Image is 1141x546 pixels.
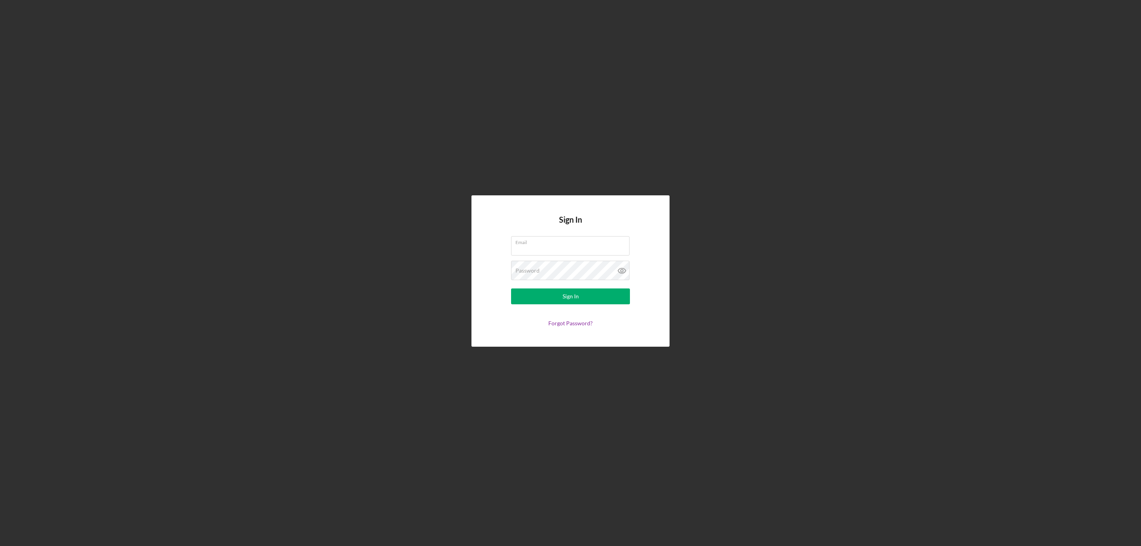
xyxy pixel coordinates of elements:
label: Password [515,267,540,274]
label: Email [515,237,630,245]
button: Sign In [511,288,630,304]
h4: Sign In [559,215,582,236]
a: Forgot Password? [548,320,593,326]
div: Sign In [563,288,579,304]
